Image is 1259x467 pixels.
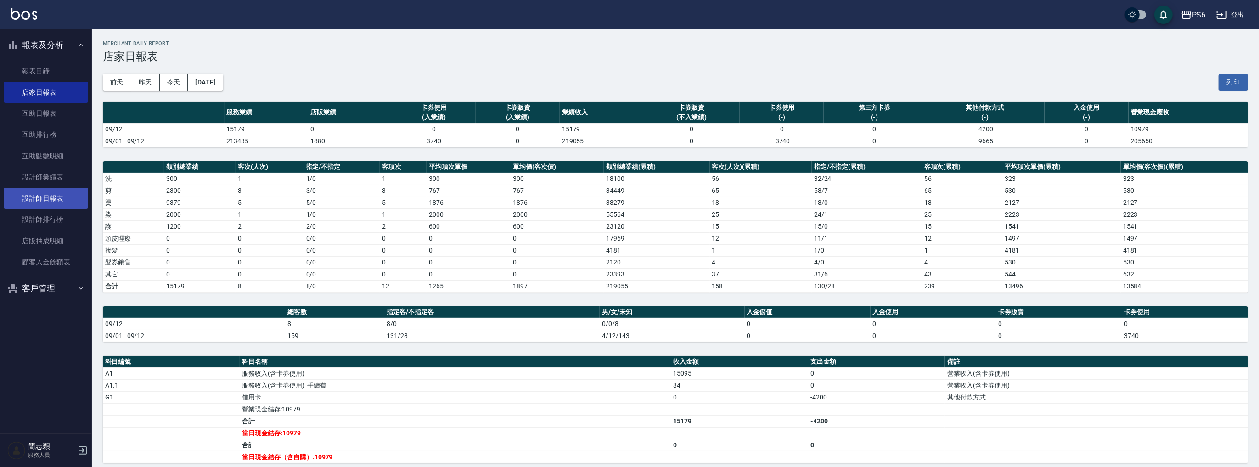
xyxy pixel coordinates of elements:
[380,244,427,256] td: 0
[240,427,671,439] td: 當日現金結存:10979
[1121,268,1248,280] td: 632
[103,74,131,91] button: 前天
[671,379,808,391] td: 84
[103,306,1248,342] table: a dense table
[710,173,812,185] td: 56
[812,268,922,280] td: 31 / 6
[922,161,1003,173] th: 客項次(累積)
[236,197,304,208] td: 5
[4,252,88,273] a: 顧客入金餘額表
[600,330,744,342] td: 4/12/143
[384,306,600,318] th: 指定客/不指定客
[103,185,164,197] td: 剪
[164,280,236,292] td: 15179
[380,208,427,220] td: 1
[304,220,380,232] td: 2 / 0
[945,356,1248,368] th: 備註
[812,280,922,292] td: 130/28
[812,185,922,197] td: 58 / 7
[304,161,380,173] th: 指定/不指定
[103,318,285,330] td: 09/12
[103,244,164,256] td: 接髮
[103,220,164,232] td: 護
[808,439,945,451] td: 0
[671,415,808,427] td: 15179
[1045,135,1129,147] td: 0
[380,280,427,292] td: 12
[225,123,309,135] td: 15179
[710,185,812,197] td: 65
[236,244,304,256] td: 0
[1129,135,1248,147] td: 205650
[643,135,740,147] td: 0
[392,135,476,147] td: 3740
[1002,232,1121,244] td: 1497
[308,123,392,135] td: 0
[671,439,808,451] td: 0
[304,256,380,268] td: 0 / 0
[240,356,671,368] th: 科目名稱
[380,197,427,208] td: 5
[710,280,812,292] td: 158
[1002,185,1121,197] td: 530
[745,330,871,342] td: 0
[511,185,604,197] td: 767
[710,244,812,256] td: 1
[1002,161,1121,173] th: 平均項次單價(累積)
[4,209,88,230] a: 設計師排行榜
[1121,197,1248,208] td: 2127
[740,123,824,135] td: 0
[427,256,511,268] td: 0
[103,50,1248,63] h3: 店家日報表
[922,244,1003,256] td: 1
[240,391,671,403] td: 信用卡
[304,244,380,256] td: 0 / 0
[511,173,604,185] td: 300
[427,197,511,208] td: 1876
[304,268,380,280] td: 0 / 0
[392,123,476,135] td: 0
[808,379,945,391] td: 0
[1047,113,1126,122] div: (-)
[304,232,380,244] td: 0 / 0
[164,185,236,197] td: 2300
[922,197,1003,208] td: 18
[745,306,871,318] th: 入金儲值
[1045,123,1129,135] td: 0
[308,102,392,124] th: 店販業績
[427,280,511,292] td: 1265
[236,185,304,197] td: 3
[1002,208,1121,220] td: 2223
[4,82,88,103] a: 店家日報表
[925,123,1045,135] td: -4200
[380,173,427,185] td: 1
[996,330,1122,342] td: 0
[380,220,427,232] td: 2
[1121,161,1248,173] th: 單均價(客次價)(累積)
[427,161,511,173] th: 平均項次單價
[28,442,75,451] h5: 簡志穎
[812,208,922,220] td: 24 / 1
[604,173,709,185] td: 18100
[511,220,604,232] td: 600
[511,197,604,208] td: 1876
[164,161,236,173] th: 類別總業績
[871,330,996,342] td: 0
[103,102,1248,147] table: a dense table
[710,256,812,268] td: 4
[1213,6,1248,23] button: 登出
[511,280,604,292] td: 1897
[671,367,808,379] td: 15095
[478,103,557,113] div: 卡券販賣
[7,441,26,460] img: Person
[922,173,1003,185] td: 56
[236,220,304,232] td: 2
[478,113,557,122] div: (入業績)
[710,268,812,280] td: 37
[11,8,37,20] img: Logo
[103,356,240,368] th: 科目編號
[742,103,821,113] div: 卡券使用
[808,356,945,368] th: 支出金額
[922,220,1003,232] td: 15
[604,220,709,232] td: 23120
